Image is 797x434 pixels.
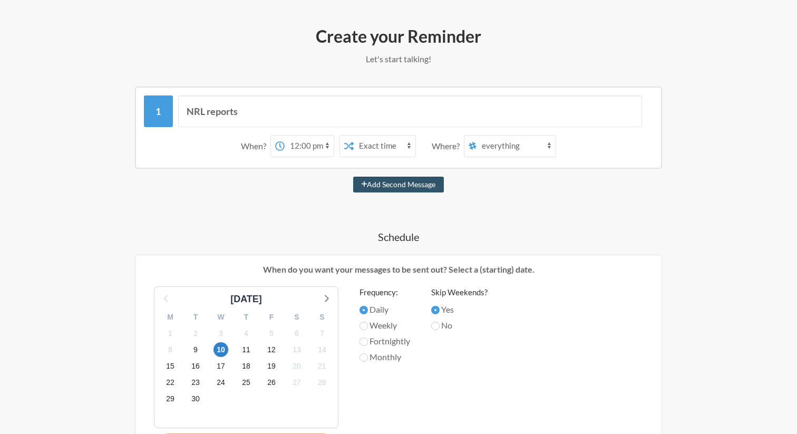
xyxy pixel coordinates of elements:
[359,306,368,314] input: Daily
[163,342,178,357] span: Wednesday 8 October 2025
[241,135,270,157] div: When?
[234,309,259,325] div: T
[213,375,228,390] span: Friday 24 October 2025
[239,342,254,357] span: Saturday 11 October 2025
[143,263,654,276] p: When do you want your messages to be sent out? Select a (starting) date.
[188,326,203,341] span: Thursday 2 October 2025
[289,342,304,357] span: Monday 13 October 2025
[359,351,410,363] label: Monthly
[163,375,178,390] span: Wednesday 22 October 2025
[213,359,228,374] span: Friday 17 October 2025
[183,309,208,325] div: T
[359,322,368,330] input: Weekly
[284,309,309,325] div: S
[158,309,183,325] div: M
[315,375,329,390] span: Tuesday 28 October 2025
[289,359,304,374] span: Monday 20 October 2025
[431,322,440,330] input: No
[431,306,440,314] input: Yes
[239,359,254,374] span: Saturday 18 October 2025
[178,95,643,127] input: Message
[353,177,444,192] button: Add Second Message
[315,342,329,357] span: Tuesday 14 October 2025
[359,353,368,362] input: Monthly
[359,337,368,346] input: Fortnightly
[259,309,284,325] div: F
[264,342,279,357] span: Sunday 12 October 2025
[264,375,279,390] span: Sunday 26 October 2025
[432,135,464,157] div: Where?
[213,326,228,341] span: Friday 3 October 2025
[315,359,329,374] span: Tuesday 21 October 2025
[359,319,410,332] label: Weekly
[188,359,203,374] span: Thursday 16 October 2025
[93,229,704,244] h4: Schedule
[208,309,234,325] div: W
[163,392,178,407] span: Wednesday 29 October 2025
[431,286,488,298] label: Skip Weekends?
[264,326,279,341] span: Sunday 5 October 2025
[188,375,203,390] span: Thursday 23 October 2025
[359,303,410,316] label: Daily
[213,342,228,357] span: Friday 10 October 2025
[93,53,704,65] p: Let's start talking!
[289,375,304,390] span: Monday 27 October 2025
[239,326,254,341] span: Saturday 4 October 2025
[188,392,203,407] span: Thursday 30 October 2025
[289,326,304,341] span: Monday 6 October 2025
[93,25,704,47] h2: Create your Reminder
[359,335,410,348] label: Fortnightly
[431,303,488,316] label: Yes
[163,359,178,374] span: Wednesday 15 October 2025
[188,342,203,357] span: Thursday 9 October 2025
[431,319,488,332] label: No
[239,375,254,390] span: Saturday 25 October 2025
[264,359,279,374] span: Sunday 19 October 2025
[309,309,335,325] div: S
[359,286,410,298] label: Frequency:
[315,326,329,341] span: Tuesday 7 October 2025
[163,326,178,341] span: Wednesday 1 October 2025
[226,292,266,306] div: [DATE]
